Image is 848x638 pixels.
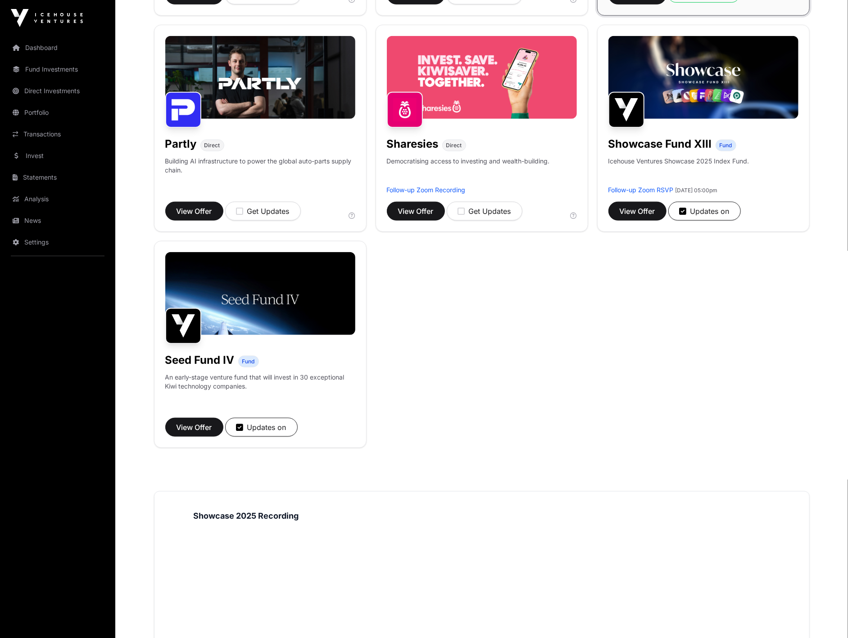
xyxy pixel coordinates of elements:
img: Icehouse Ventures Logo [11,9,83,27]
button: Updates on [225,418,298,437]
a: Invest [7,146,108,166]
span: Fund [242,358,255,365]
img: Showcase-Fund-Banner-1.jpg [608,36,798,119]
div: Updates on [680,206,730,217]
img: Seed-Fund-4_Banner.jpg [165,252,355,335]
div: Get Updates [236,206,290,217]
strong: Showcase 2025 Recording [194,511,299,520]
span: [DATE] 05:00pm [676,187,718,194]
button: Get Updates [447,202,522,221]
span: View Offer [398,206,434,217]
p: An early-stage venture fund that will invest in 30 exceptional Kiwi technology companies. [165,373,355,391]
a: Analysis [7,189,108,209]
span: View Offer [620,206,655,217]
p: Building AI infrastructure to power the global auto-parts supply chain. [165,157,355,186]
h1: Sharesies [387,137,439,151]
img: Partly-Banner.jpg [165,36,355,119]
a: Direct Investments [7,81,108,101]
span: View Offer [177,206,212,217]
div: Get Updates [458,206,511,217]
button: Updates on [668,202,741,221]
button: View Offer [608,202,667,221]
p: Icehouse Ventures Showcase 2025 Index Fund. [608,157,749,166]
h1: Seed Fund IV [165,353,235,367]
img: Partly [165,92,201,128]
iframe: Chat Widget [803,595,848,638]
p: Democratising access to investing and wealth-building. [387,157,550,186]
span: Direct [204,142,220,149]
h1: Partly [165,137,197,151]
span: View Offer [177,422,212,433]
a: Transactions [7,124,108,144]
img: Sharesies [387,92,423,128]
img: Sharesies-Banner.jpg [387,36,577,119]
span: Direct [446,142,462,149]
a: Fund Investments [7,59,108,79]
h1: Showcase Fund XIII [608,137,712,151]
span: Fund [720,142,732,149]
a: Follow-up Zoom RSVP [608,186,674,194]
button: View Offer [165,202,223,221]
a: Follow-up Zoom Recording [387,186,466,194]
a: Settings [7,232,108,252]
a: Dashboard [7,38,108,58]
img: Showcase Fund XIII [608,92,644,128]
a: Statements [7,167,108,187]
div: Updates on [236,422,286,433]
button: View Offer [387,202,445,221]
a: News [7,211,108,231]
button: View Offer [165,418,223,437]
a: Portfolio [7,103,108,122]
button: Get Updates [225,202,301,221]
img: Seed Fund IV [165,308,201,344]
